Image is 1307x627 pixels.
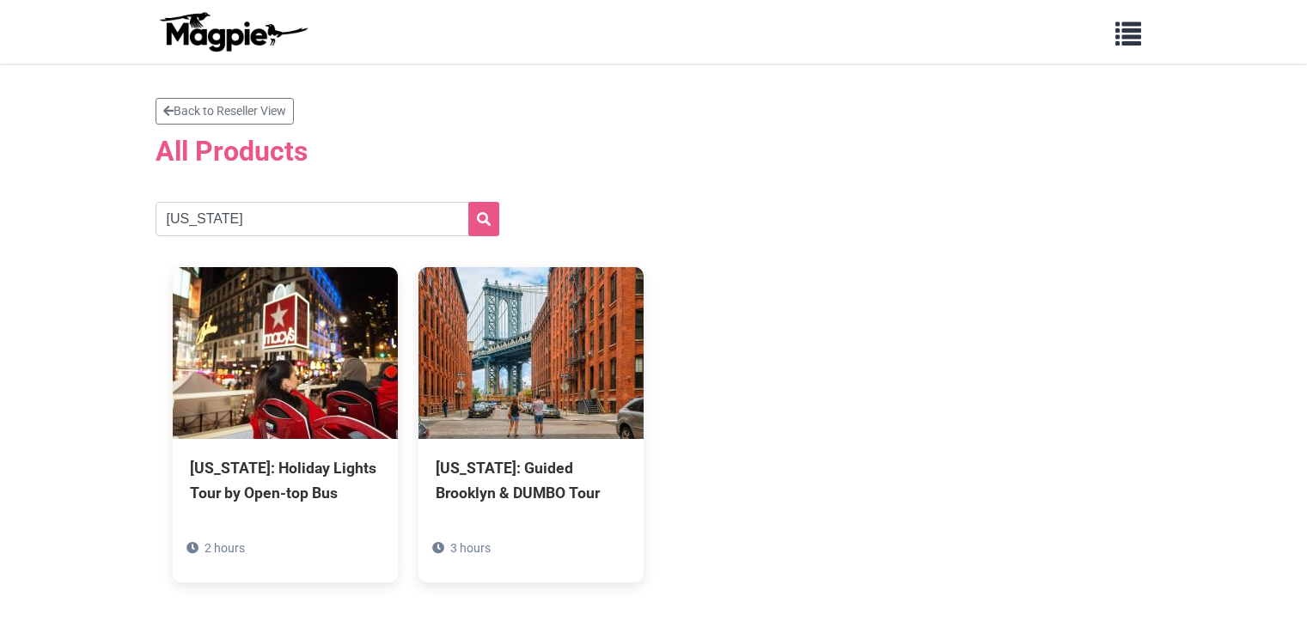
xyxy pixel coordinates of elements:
[156,202,499,236] input: Search products...
[418,267,644,439] img: New York: Guided Brooklyn & DUMBO Tour
[418,267,644,581] a: [US_STATE]: Guided Brooklyn & DUMBO Tour 3 hours
[156,98,294,125] a: Back to Reseller View
[190,456,381,504] div: [US_STATE]: Holiday Lights Tour by Open-top Bus
[436,456,626,504] div: [US_STATE]: Guided Brooklyn & DUMBO Tour
[173,267,398,581] a: [US_STATE]: Holiday Lights Tour by Open-top Bus 2 hours
[205,541,245,555] span: 2 hours
[156,135,1152,167] h2: All Products
[173,267,398,439] img: New York: Holiday Lights Tour by Open-top Bus
[450,541,491,555] span: 3 hours
[156,11,310,52] img: logo-ab69f6fb50320c5b225c76a69d11143b.png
